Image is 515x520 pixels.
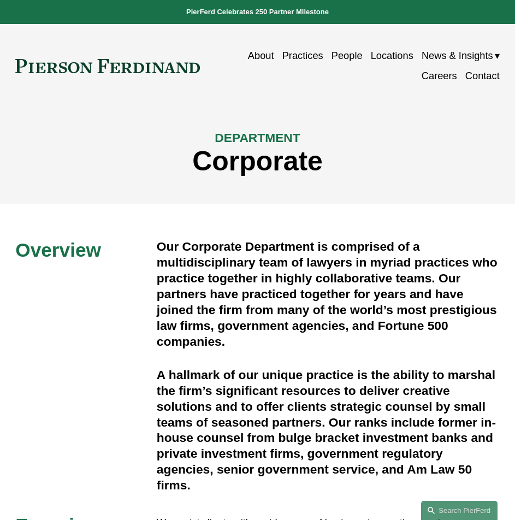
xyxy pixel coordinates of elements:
[248,46,274,66] a: About
[421,501,498,520] a: Search this site
[465,66,500,86] a: Contact
[422,47,493,65] span: News & Insights
[157,367,500,493] h4: A hallmark of our unique practice is the ability to marshal the firm’s significant resources to d...
[422,66,457,86] a: Careers
[157,239,500,349] h4: Our Corporate Department is comprised of a multidisciplinary team of lawyers in myriad practices ...
[215,131,300,145] span: DEPARTMENT
[332,46,363,66] a: People
[422,46,500,66] a: folder dropdown
[15,239,101,261] span: Overview
[371,46,413,66] a: Locations
[15,146,499,177] h1: Corporate
[282,46,323,66] a: Practices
